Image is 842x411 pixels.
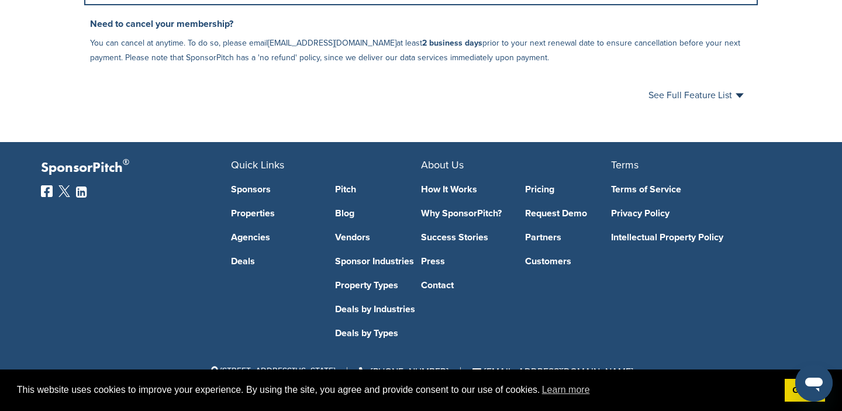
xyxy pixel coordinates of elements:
[785,379,825,402] a: dismiss cookie message
[41,160,231,177] p: SponsorPitch
[231,209,318,218] a: Properties
[525,185,612,194] a: Pricing
[41,185,53,197] img: Facebook
[58,185,70,197] img: Twitter
[648,91,744,100] a: See Full Feature List
[421,185,508,194] a: How It Works
[421,209,508,218] a: Why SponsorPitch?
[268,38,396,48] a: [EMAIL_ADDRESS][DOMAIN_NAME]
[611,233,784,242] a: Intellectual Property Policy
[359,366,448,378] a: [PHONE_NUMBER]
[421,281,508,290] a: Contact
[123,155,129,170] span: ®
[335,329,422,338] a: Deals by Types
[335,281,422,290] a: Property Types
[231,257,318,266] a: Deals
[421,158,464,171] span: About Us
[90,17,758,31] h3: Need to cancel your membership?
[421,233,508,242] a: Success Stories
[335,233,422,242] a: Vendors
[90,36,758,65] p: You can cancel at anytime. To do so, please email at least prior to your next renewal date to ens...
[540,381,592,399] a: learn more about cookies
[472,366,633,378] a: [EMAIL_ADDRESS][DOMAIN_NAME]
[611,209,784,218] a: Privacy Policy
[335,185,422,194] a: Pitch
[335,305,422,314] a: Deals by Industries
[421,257,508,266] a: Press
[335,257,422,266] a: Sponsor Industries
[611,185,784,194] a: Terms of Service
[17,381,775,399] span: This website uses cookies to improve your experience. By using the site, you agree and provide co...
[525,233,612,242] a: Partners
[611,158,639,171] span: Terms
[231,233,318,242] a: Agencies
[335,209,422,218] a: Blog
[231,158,284,171] span: Quick Links
[422,38,482,48] b: 2 business days
[231,185,318,194] a: Sponsors
[209,366,335,376] span: [STREET_ADDRESS][US_STATE]
[795,364,833,402] iframe: Button to launch messaging window
[525,209,612,218] a: Request Demo
[525,257,612,266] a: Customers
